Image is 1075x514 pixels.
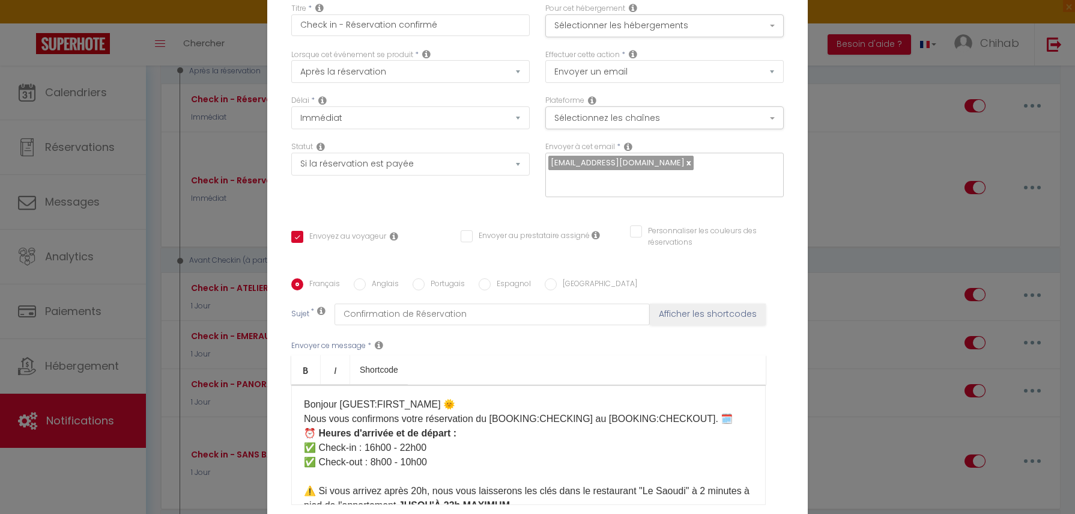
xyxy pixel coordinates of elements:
[317,306,326,316] i: Subject
[629,49,637,59] i: Action Type
[545,3,625,14] label: Pour cet hébergement
[291,95,309,106] label: Délai
[557,278,637,292] label: [GEOGRAPHIC_DATA]
[318,96,327,105] i: Action Time
[545,14,784,37] button: Sélectionner les hébergements
[291,141,313,153] label: Statut
[291,355,321,384] a: Bold
[422,49,431,59] i: Event Occur
[375,340,383,350] i: Message
[399,500,510,510] strong: JUSQU'À 23h MAXIMUM
[425,278,465,292] label: Portugais
[650,304,766,325] button: Afficher les shortcodes
[316,142,325,151] i: Booking status
[321,355,350,384] a: Italic
[629,3,637,13] i: This Rental
[291,3,306,14] label: Titre
[545,141,615,153] label: Envoyer à cet email
[545,95,584,106] label: Plateforme
[291,308,309,321] label: Sujet
[304,428,456,438] strong: ⏰ Heures d'arrivée et de départ :
[291,49,413,61] label: Lorsque cet événement se produit
[545,49,620,61] label: Effectuer cette action
[592,230,600,240] i: Envoyer au prestataire si il est assigné
[291,340,366,352] label: Envoyer ce message
[551,157,685,168] span: [EMAIL_ADDRESS][DOMAIN_NAME]
[350,355,408,384] a: Shortcode
[390,231,398,241] i: Envoyer au voyageur
[491,278,531,292] label: Espagnol
[303,278,340,292] label: Français
[624,142,632,151] i: Recipient
[315,3,324,13] i: Title
[366,278,399,292] label: Anglais
[588,96,596,105] i: Action Channel
[545,106,784,129] button: Sélectionnez les chaînes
